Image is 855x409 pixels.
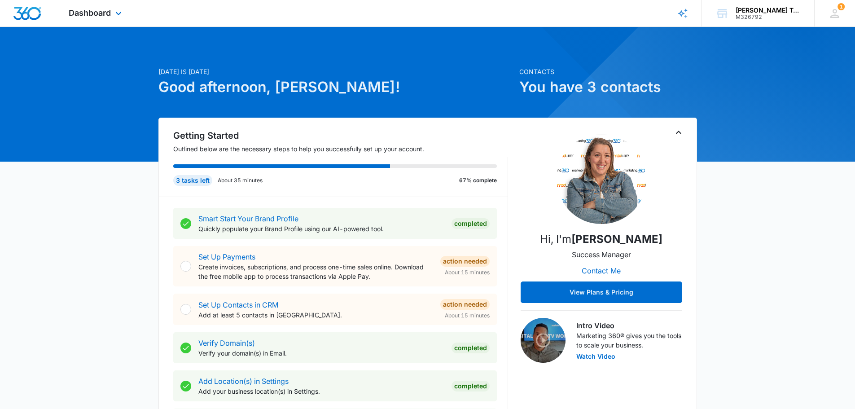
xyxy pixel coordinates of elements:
span: 1 [837,3,845,10]
h1: Good afternoon, [PERSON_NAME]! [158,76,514,98]
h1: You have 3 contacts [519,76,697,98]
span: About 15 minutes [445,268,490,277]
p: Add at least 5 contacts in [GEOGRAPHIC_DATA]. [198,310,433,320]
button: Contact Me [573,260,630,281]
p: Hi, I'm [540,231,662,247]
h3: Intro Video [576,320,682,331]
a: Set Up Payments [198,252,255,261]
a: Add Location(s) in Settings [198,377,289,386]
p: Create invoices, subscriptions, and process one-time sales online. Download the free mobile app t... [198,262,433,281]
div: Completed [452,218,490,229]
strong: [PERSON_NAME] [571,233,662,246]
div: account id [736,14,801,20]
button: Toggle Collapse [673,127,684,138]
div: account name [736,7,801,14]
span: Dashboard [69,8,111,18]
div: Completed [452,343,490,353]
a: Smart Start Your Brand Profile [198,214,298,223]
p: Verify your domain(s) in Email. [198,348,444,358]
img: Intro Video [521,318,566,363]
span: About 15 minutes [445,312,490,320]
p: Quickly populate your Brand Profile using our AI-powered tool. [198,224,444,233]
div: Completed [452,381,490,391]
a: Set Up Contacts in CRM [198,300,278,309]
p: [DATE] is [DATE] [158,67,514,76]
div: Action Needed [440,299,490,310]
div: Action Needed [440,256,490,267]
button: Watch Video [576,353,615,360]
a: Verify Domain(s) [198,339,255,347]
button: View Plans & Pricing [521,281,682,303]
div: 3 tasks left [173,175,212,186]
p: Contacts [519,67,697,76]
img: Sam Coduto [557,134,646,224]
p: Add your business location(s) in Settings. [198,387,444,396]
h2: Getting Started [173,129,508,142]
p: Outlined below are the necessary steps to help you successfully set up your account. [173,144,508,154]
p: Success Manager [572,249,631,260]
p: About 35 minutes [218,176,263,185]
p: Marketing 360® gives you the tools to scale your business. [576,331,682,350]
p: 67% complete [459,176,497,185]
div: notifications count [837,3,845,10]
